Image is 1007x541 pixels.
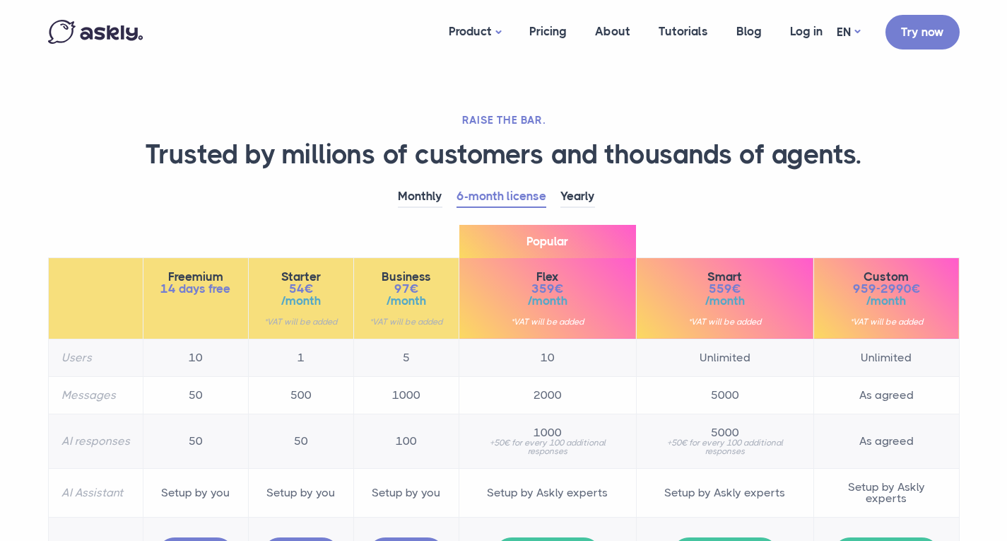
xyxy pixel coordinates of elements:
h2: RAISE THE BAR. [48,113,960,127]
td: Unlimited [636,339,813,376]
small: *VAT will be added [827,318,946,326]
td: Setup by Askly experts [813,468,959,517]
span: 359€ [472,283,623,295]
small: +50€ for every 100 additional responses [472,438,623,455]
span: 559€ [649,283,801,295]
td: As agreed [813,376,959,414]
span: /month [827,295,946,307]
span: Flex [472,271,623,283]
td: 10 [143,339,248,376]
a: Log in [776,4,837,59]
th: AI Assistant [48,468,143,517]
span: 959-2990€ [827,283,946,295]
td: Setup by you [248,468,353,517]
span: As agreed [827,436,946,447]
a: Tutorials [644,4,722,59]
th: Messages [48,376,143,414]
span: 54€ [261,283,341,295]
small: *VAT will be added [261,318,341,326]
td: 50 [143,376,248,414]
td: 5000 [636,376,813,414]
th: Users [48,339,143,376]
small: *VAT will be added [472,318,623,326]
span: Starter [261,271,341,283]
td: 1 [248,339,353,376]
span: Smart [649,271,801,283]
span: /month [261,295,341,307]
td: 5 [353,339,459,376]
a: Monthly [398,186,442,208]
small: +50€ for every 100 additional responses [649,438,801,455]
a: Yearly [560,186,595,208]
td: 2000 [459,376,636,414]
td: Setup by you [353,468,459,517]
small: *VAT will be added [649,318,801,326]
td: 50 [248,414,353,468]
a: 6-month license [457,186,546,208]
span: /month [367,295,446,307]
td: 500 [248,376,353,414]
td: 50 [143,414,248,468]
span: 5000 [649,427,801,438]
a: Try now [885,15,960,50]
span: 97€ [367,283,446,295]
span: /month [472,295,623,307]
span: Popular [459,225,636,258]
td: 1000 [353,376,459,414]
small: *VAT will be added [367,318,446,326]
span: Custom [827,271,946,283]
span: Freemium [156,271,235,283]
img: Askly [48,20,143,44]
th: AI responses [48,414,143,468]
a: Product [435,4,515,60]
span: 1000 [472,427,623,438]
h1: Trusted by millions of customers and thousands of agents. [48,138,960,172]
td: Setup by you [143,468,248,517]
td: 100 [353,414,459,468]
a: EN [837,22,860,42]
a: About [581,4,644,59]
td: 10 [459,339,636,376]
span: Business [367,271,446,283]
td: Setup by Askly experts [636,468,813,517]
td: Setup by Askly experts [459,468,636,517]
a: Pricing [515,4,581,59]
span: /month [649,295,801,307]
span: 14 days free [156,283,235,295]
a: Blog [722,4,776,59]
td: Unlimited [813,339,959,376]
